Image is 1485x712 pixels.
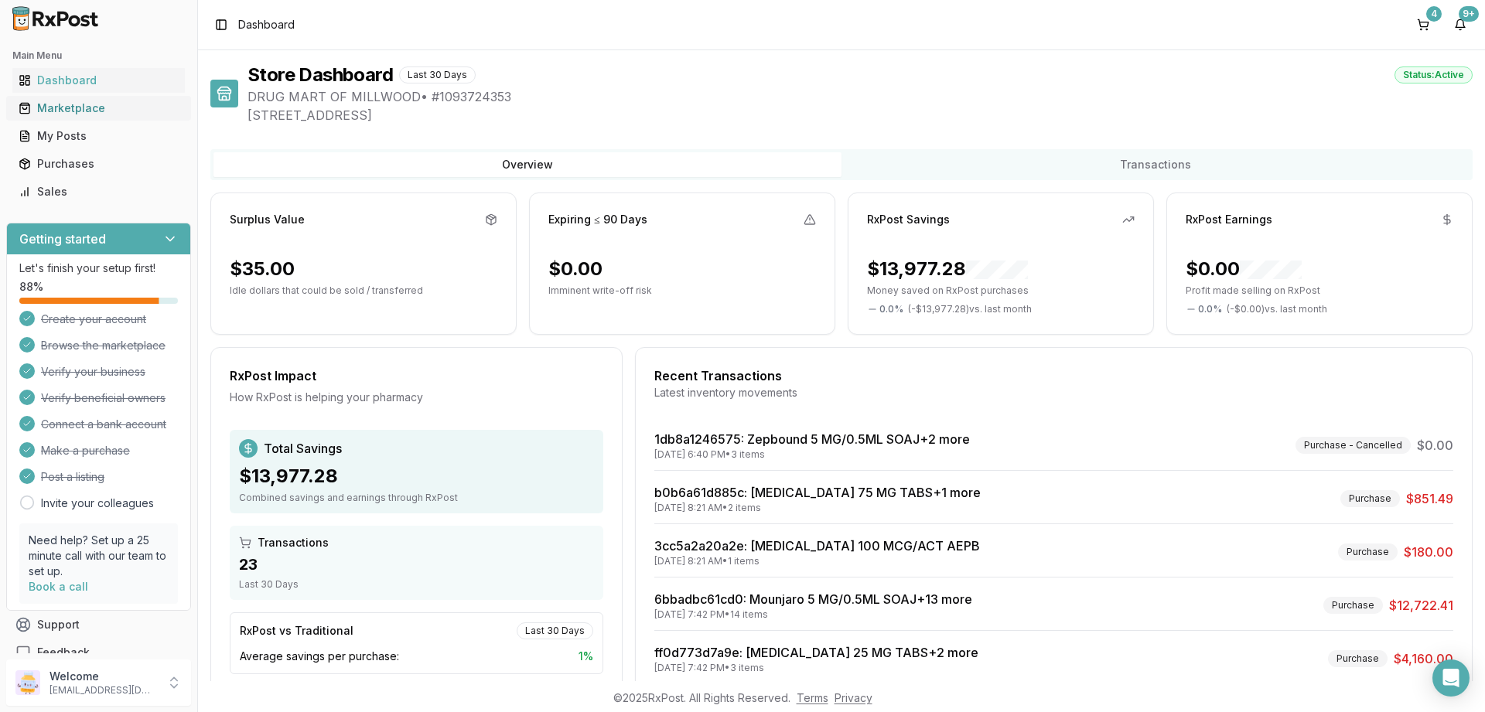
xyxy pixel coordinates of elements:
[41,390,166,406] span: Verify beneficial owners
[230,366,603,385] div: RxPost Impact
[797,691,828,704] a: Terms
[867,284,1135,297] p: Money saved on RxPost purchases
[12,122,185,150] a: My Posts
[1411,12,1435,37] button: 4
[548,284,816,297] p: Imminent write-off risk
[213,152,841,177] button: Overview
[1417,436,1453,455] span: $0.00
[238,17,295,32] span: Dashboard
[239,578,594,591] div: Last 30 Days
[654,645,978,660] a: ff0d773d7a9e: [MEDICAL_DATA] 25 MG TABS+2 more
[1394,649,1453,668] span: $4,160.00
[19,128,179,144] div: My Posts
[654,366,1453,385] div: Recent Transactions
[247,63,393,87] h1: Store Dashboard
[1338,543,1398,560] div: Purchase
[29,580,88,593] a: Book a call
[1448,12,1473,37] button: 9+
[41,469,104,485] span: Post a listing
[654,538,980,554] a: 3cc5a2a20a2e: [MEDICAL_DATA] 100 MCG/ACT AEPB
[12,150,185,178] a: Purchases
[399,66,476,83] div: Last 30 Days
[654,555,980,567] div: [DATE] 8:21 AM • 1 items
[264,439,342,458] span: Total Savings
[1186,212,1272,227] div: RxPost Earnings
[1227,303,1327,315] span: ( - $0.00 ) vs. last month
[12,94,185,122] a: Marketplace
[6,611,191,639] button: Support
[1186,284,1453,297] p: Profit made selling on RxPost
[835,691,872,704] a: Privacy
[654,502,981,514] div: [DATE] 8:21 AM • 2 items
[6,6,105,31] img: RxPost Logo
[258,535,329,550] span: Transactions
[12,66,185,94] a: Dashboard
[867,212,950,227] div: RxPost Savings
[12,178,185,206] a: Sales
[1328,650,1388,667] div: Purchase
[1432,659,1470,697] div: Open Intercom Messenger
[247,106,1473,124] span: [STREET_ADDRESS]
[6,96,191,121] button: Marketplace
[41,443,130,458] span: Make a purchase
[238,17,295,32] nav: breadcrumb
[841,152,1470,177] button: Transactions
[247,87,1473,106] span: DRUG MART OF MILLWOOD • # 1093724353
[239,464,594,489] div: $13,977.28
[654,431,970,447] a: 1db8a1246575: Zepbound 5 MG/0.5ML SOAJ+2 more
[654,448,970,461] div: [DATE] 6:40 PM • 3 items
[1296,437,1411,454] div: Purchase - Cancelled
[867,257,1028,281] div: $13,977.28
[6,152,191,176] button: Purchases
[654,662,978,674] div: [DATE] 7:42 PM • 3 items
[19,156,179,172] div: Purchases
[19,279,43,295] span: 88 %
[654,385,1453,400] div: Latest inventory movements
[240,649,399,664] span: Average savings per purchase:
[19,184,179,199] div: Sales
[1395,66,1473,83] div: Status: Active
[548,257,603,281] div: $0.00
[654,591,972,607] a: 6bbadbc61cd0: Mounjaro 5 MG/0.5ML SOAJ+13 more
[230,257,295,281] div: $35.00
[1406,489,1453,508] span: $851.49
[1426,6,1442,22] div: 4
[12,49,185,62] h2: Main Menu
[230,212,305,227] div: Surplus Value
[1389,596,1453,615] span: $12,722.41
[19,261,178,276] p: Let's finish your setup first!
[49,669,157,684] p: Welcome
[41,338,166,353] span: Browse the marketplace
[239,554,594,575] div: 23
[29,533,169,579] p: Need help? Set up a 25 minute call with our team to set up.
[240,623,353,639] div: RxPost vs Traditional
[1186,257,1302,281] div: $0.00
[230,390,603,405] div: How RxPost is helping your pharmacy
[6,68,191,93] button: Dashboard
[49,684,157,697] p: [EMAIL_ADDRESS][DOMAIN_NAME]
[654,608,972,621] div: [DATE] 7:42 PM • 14 items
[41,312,146,327] span: Create your account
[548,212,647,227] div: Expiring ≤ 90 Days
[239,492,594,504] div: Combined savings and earnings through RxPost
[1459,6,1479,22] div: 9+
[879,303,903,315] span: 0.0 %
[1198,303,1222,315] span: 0.0 %
[1340,490,1400,507] div: Purchase
[15,670,40,695] img: User avatar
[19,230,106,248] h3: Getting started
[654,485,981,500] a: b0b6a61d885c: [MEDICAL_DATA] 75 MG TABS+1 more
[37,645,90,660] span: Feedback
[6,179,191,204] button: Sales
[6,124,191,148] button: My Posts
[579,649,593,664] span: 1 %
[41,364,145,380] span: Verify your business
[908,303,1032,315] span: ( - $13,977.28 ) vs. last month
[19,100,179,116] div: Marketplace
[19,73,179,88] div: Dashboard
[517,622,593,639] div: Last 30 Days
[6,639,191,666] button: Feedback
[230,284,497,297] p: Idle dollars that could be sold / transferred
[1323,597,1383,614] div: Purchase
